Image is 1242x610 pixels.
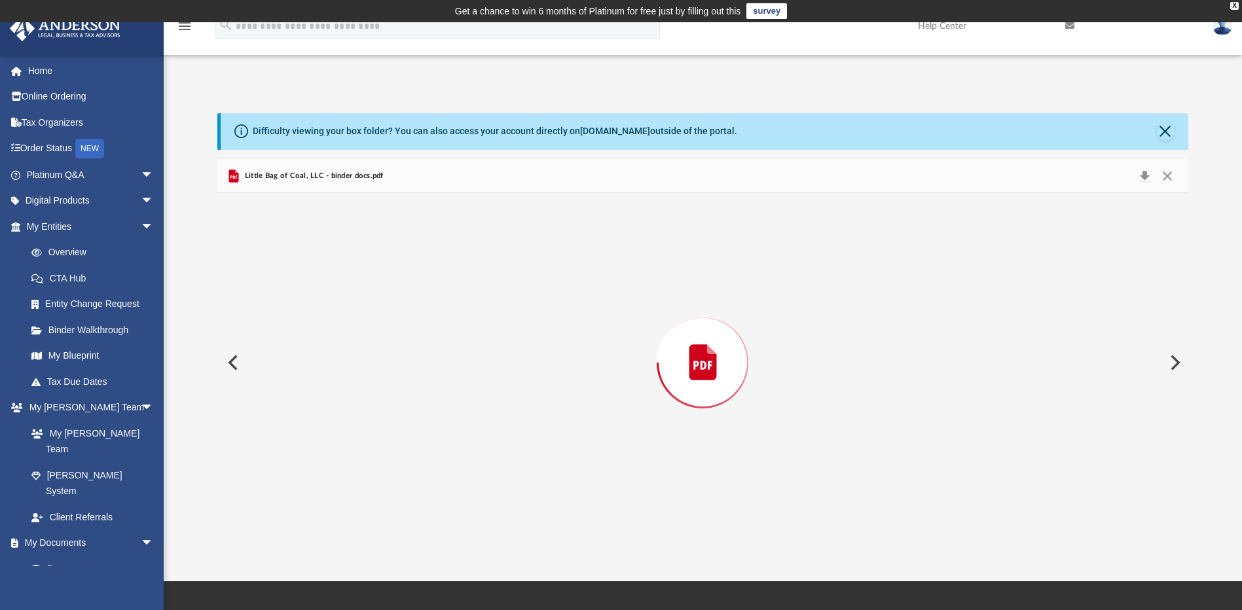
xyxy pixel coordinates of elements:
[9,109,174,135] a: Tax Organizers
[177,18,192,34] i: menu
[217,344,246,381] button: Previous File
[219,18,233,32] i: search
[9,213,174,240] a: My Entitiesarrow_drop_down
[9,58,174,84] a: Home
[9,395,167,421] a: My [PERSON_NAME] Teamarrow_drop_down
[1133,167,1156,185] button: Download
[746,3,787,19] a: survey
[18,462,167,504] a: [PERSON_NAME] System
[18,240,174,266] a: Overview
[177,25,192,34] a: menu
[18,291,174,317] a: Entity Change Request
[18,265,174,291] a: CTA Hub
[1156,167,1179,185] button: Close
[141,395,167,422] span: arrow_drop_down
[580,126,650,136] a: [DOMAIN_NAME]
[9,162,174,188] a: Platinum Q&Aarrow_drop_down
[9,135,174,162] a: Order StatusNEW
[18,556,160,582] a: Box
[18,368,174,395] a: Tax Due Dates
[9,84,174,110] a: Online Ordering
[1213,16,1232,35] img: User Pic
[18,504,167,530] a: Client Referrals
[75,139,104,158] div: NEW
[18,343,167,369] a: My Blueprint
[6,16,124,41] img: Anderson Advisors Platinum Portal
[455,3,741,19] div: Get a chance to win 6 months of Platinum for free just by filling out this
[242,170,383,182] span: Little Bag of Coal, LLC - binder docs.pdf
[253,124,737,138] div: Difficulty viewing your box folder? You can also access your account directly on outside of the p...
[9,188,174,214] a: Digital Productsarrow_drop_down
[1156,122,1175,141] button: Close
[1230,2,1239,10] div: close
[217,159,1188,531] div: Preview
[18,317,174,343] a: Binder Walkthrough
[9,530,167,556] a: My Documentsarrow_drop_down
[141,188,167,215] span: arrow_drop_down
[1160,344,1188,381] button: Next File
[141,530,167,557] span: arrow_drop_down
[141,213,167,240] span: arrow_drop_down
[18,420,160,462] a: My [PERSON_NAME] Team
[141,162,167,188] span: arrow_drop_down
